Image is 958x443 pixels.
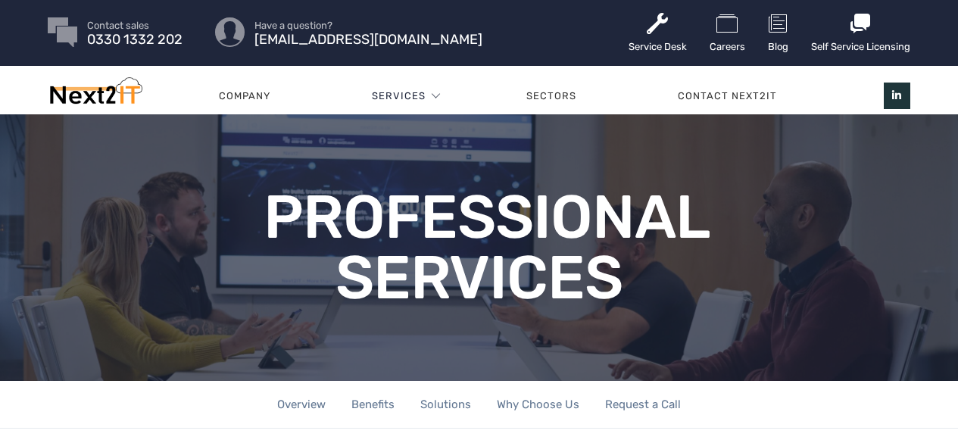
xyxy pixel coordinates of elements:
a: Sectors [476,73,628,119]
a: Benefits [351,381,395,429]
img: Next2IT [48,77,142,111]
span: Contact sales [87,20,183,30]
span: 0330 1332 202 [87,35,183,45]
a: Why Choose Us [497,381,579,429]
span: [EMAIL_ADDRESS][DOMAIN_NAME] [254,35,482,45]
a: Contact sales 0330 1332 202 [87,20,183,45]
a: Overview [277,381,326,429]
a: Contact Next2IT [627,73,828,119]
a: Request a Call [605,381,681,429]
span: Have a question? [254,20,482,30]
a: Company [168,73,321,119]
a: Have a question? [EMAIL_ADDRESS][DOMAIN_NAME] [254,20,482,45]
a: Solutions [420,381,471,429]
h1: Professional Services [264,187,694,308]
a: Services [372,73,426,119]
